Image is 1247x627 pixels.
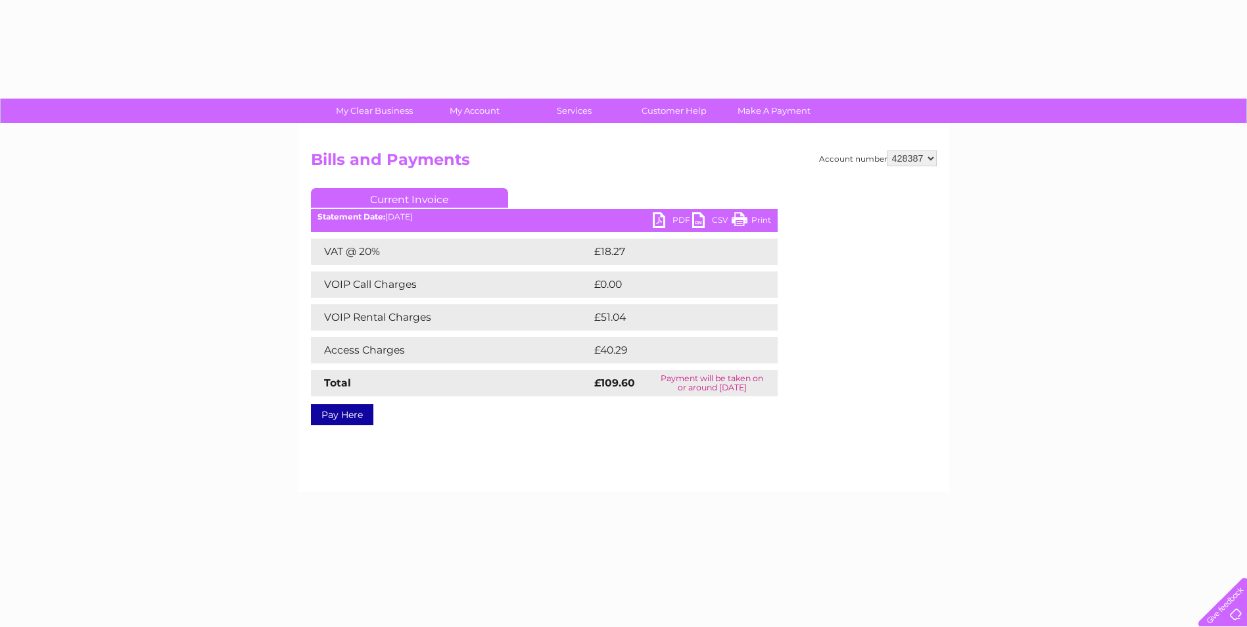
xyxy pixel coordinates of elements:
a: Make A Payment [720,99,828,123]
td: Access Charges [311,337,591,363]
div: Account number [819,151,937,166]
td: £51.04 [591,304,750,331]
div: [DATE] [311,212,778,221]
a: PDF [653,212,692,231]
h2: Bills and Payments [311,151,937,175]
a: Services [520,99,628,123]
td: Payment will be taken on or around [DATE] [647,370,777,396]
a: My Account [420,99,529,123]
td: £40.29 [591,337,751,363]
td: £18.27 [591,239,750,265]
a: Print [732,212,771,231]
td: VAT @ 20% [311,239,591,265]
a: CSV [692,212,732,231]
a: Customer Help [620,99,728,123]
strong: Total [324,377,351,389]
td: VOIP Rental Charges [311,304,591,331]
strong: £109.60 [594,377,635,389]
a: Current Invoice [311,188,508,208]
a: My Clear Business [320,99,429,123]
a: Pay Here [311,404,373,425]
td: VOIP Call Charges [311,271,591,298]
td: £0.00 [591,271,747,298]
b: Statement Date: [318,212,385,221]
